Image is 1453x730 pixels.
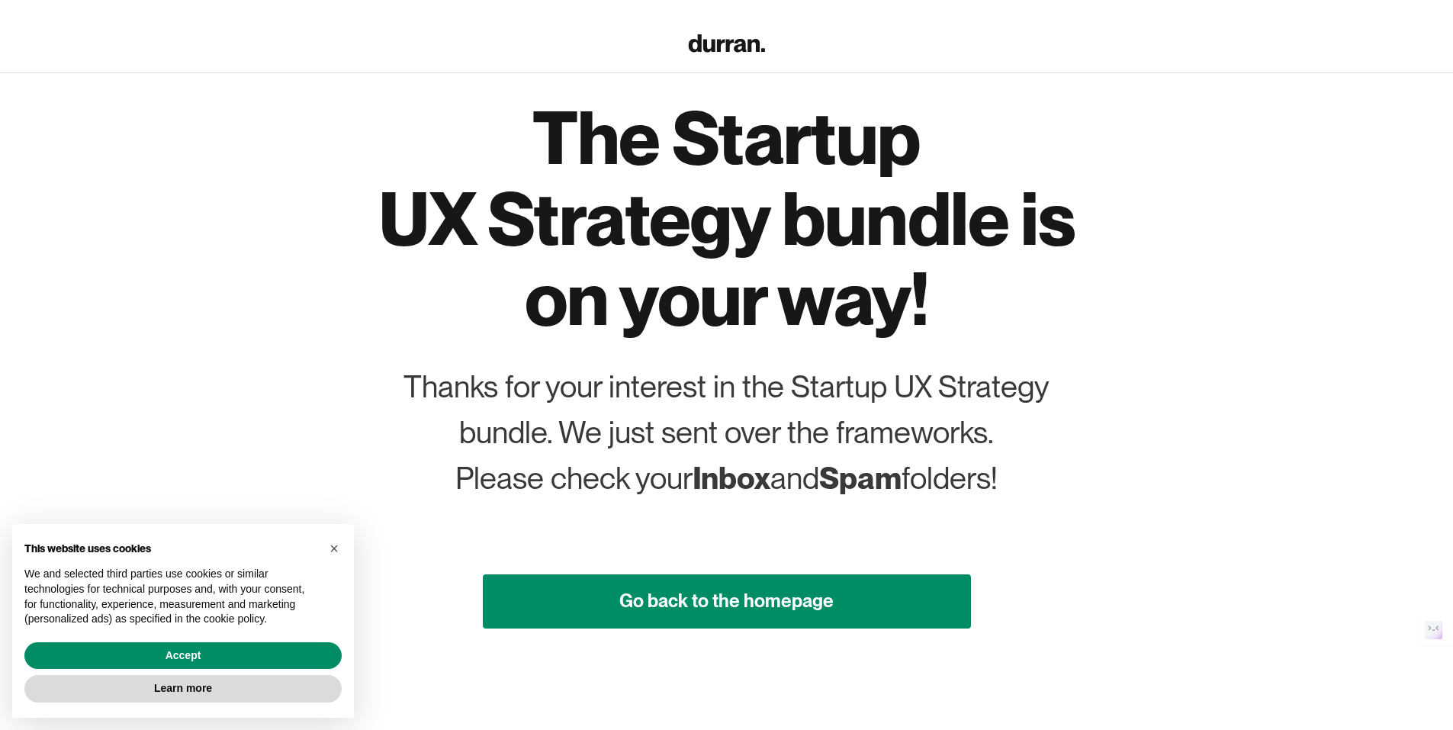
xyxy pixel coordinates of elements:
[693,460,770,497] strong: Inbox
[24,675,342,703] button: Learn more
[24,642,342,670] button: Accept
[361,98,1093,339] h1: The Startup UX Strategy bundle is on your way!
[24,567,317,626] p: We and selected third parties use cookies or similar technologies for technical purposes and, wit...
[24,542,317,555] h2: This website uses cookies
[819,460,902,497] strong: Spam
[322,536,346,561] button: Close this notice
[329,540,339,557] span: ×
[483,574,971,629] a: Go back to the homepage
[397,364,1056,501] div: Thanks for your interest in the Startup UX Strategy bundle. We just sent over the frameworks. Ple...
